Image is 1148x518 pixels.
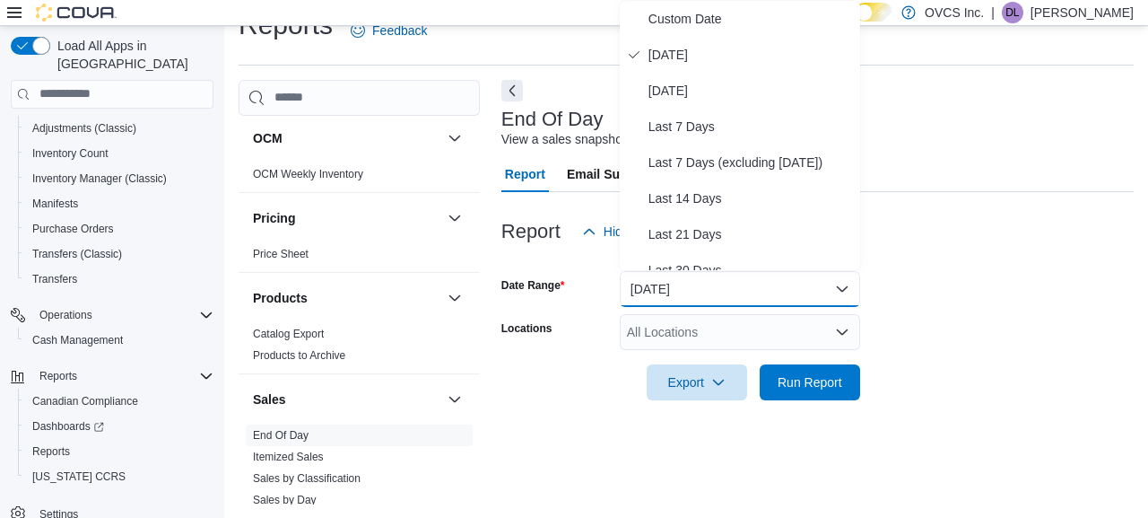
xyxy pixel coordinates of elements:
[25,416,213,437] span: Dashboards
[855,3,892,22] input: Dark Mode
[50,37,213,73] span: Load All Apps in [GEOGRAPHIC_DATA]
[18,328,221,353] button: Cash Management
[648,224,853,245] span: Last 21 Days
[501,221,561,242] h3: Report
[25,243,129,265] a: Transfers (Classic)
[253,129,440,147] button: OCM
[501,278,565,293] label: Date Range
[32,419,104,434] span: Dashboards
[344,13,434,48] a: Feedback
[991,2,995,23] p: |
[253,429,309,442] a: End Of Day
[253,129,283,147] h3: OCM
[32,304,213,326] span: Operations
[25,329,130,351] a: Cash Management
[32,197,78,211] span: Manifests
[648,116,853,137] span: Last 7 Days
[253,349,345,362] a: Products to Archive
[253,209,295,227] h3: Pricing
[18,414,221,439] a: Dashboards
[501,130,764,149] div: View a sales snapshot for a date or date range.
[778,373,842,391] span: Run Report
[648,80,853,101] span: [DATE]
[253,391,286,408] h3: Sales
[253,168,363,180] a: OCM Weekly Inventory
[25,416,111,437] a: Dashboards
[444,207,465,229] button: Pricing
[372,22,427,40] span: Feedback
[657,364,736,400] span: Export
[620,1,860,270] div: Select listbox
[925,2,984,23] p: OVCS Inc.
[32,365,84,387] button: Reports
[32,121,136,136] span: Adjustments (Classic)
[18,166,221,191] button: Inventory Manager (Classic)
[36,4,117,22] img: Cova
[32,247,122,261] span: Transfers (Classic)
[18,191,221,216] button: Manifests
[25,466,133,487] a: [US_STATE] CCRS
[647,364,747,400] button: Export
[501,109,604,130] h3: End Of Day
[25,391,145,412] a: Canadian Compliance
[501,321,552,336] label: Locations
[253,451,324,463] a: Itemized Sales
[25,143,213,164] span: Inventory Count
[253,248,309,260] a: Price Sheet
[253,209,440,227] button: Pricing
[25,193,213,215] span: Manifests
[39,308,92,322] span: Operations
[648,188,853,209] span: Last 14 Days
[32,333,123,347] span: Cash Management
[25,168,174,189] a: Inventory Manager (Classic)
[648,8,853,30] span: Custom Date
[253,289,440,307] button: Products
[1005,2,1019,23] span: DL
[620,271,860,307] button: [DATE]
[444,127,465,149] button: OCM
[32,394,138,408] span: Canadian Compliance
[32,444,70,459] span: Reports
[25,118,213,139] span: Adjustments (Classic)
[25,218,213,240] span: Purchase Orders
[239,163,480,192] div: OCM
[25,441,77,462] a: Reports
[18,464,221,489] button: [US_STATE] CCRS
[25,218,121,240] a: Purchase Orders
[32,222,114,236] span: Purchase Orders
[239,323,480,373] div: Products
[18,389,221,414] button: Canadian Compliance
[32,171,167,186] span: Inventory Manager (Classic)
[25,268,84,290] a: Transfers
[253,391,440,408] button: Sales
[501,80,523,101] button: Next
[25,193,85,215] a: Manifests
[1031,2,1134,23] p: [PERSON_NAME]
[239,243,480,272] div: Pricing
[32,272,77,286] span: Transfers
[18,241,221,267] button: Transfers (Classic)
[32,304,100,326] button: Operations
[567,156,681,192] span: Email Subscription
[25,143,116,164] a: Inventory Count
[648,259,853,281] span: Last 30 Days
[444,287,465,309] button: Products
[1002,2,1023,23] div: Donna Labelle
[25,441,213,462] span: Reports
[25,168,213,189] span: Inventory Manager (Classic)
[18,216,221,241] button: Purchase Orders
[25,466,213,487] span: Washington CCRS
[4,303,221,328] button: Operations
[25,268,213,290] span: Transfers
[18,439,221,464] button: Reports
[32,146,109,161] span: Inventory Count
[253,328,324,340] a: Catalog Export
[4,364,221,389] button: Reports
[25,118,143,139] a: Adjustments (Classic)
[18,141,221,166] button: Inventory Count
[253,472,361,485] a: Sales by Classification
[575,214,705,250] button: Hide Parameters
[760,364,860,400] button: Run Report
[25,391,213,412] span: Canadian Compliance
[835,325,849,339] button: Open list of options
